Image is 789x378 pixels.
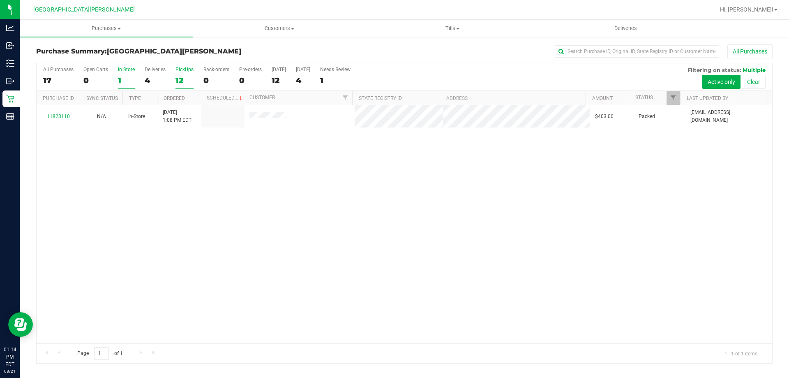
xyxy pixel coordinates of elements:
div: Deliveries [145,67,166,72]
div: Needs Review [320,67,351,72]
span: In-Store [128,113,145,121]
span: Not Applicable [97,114,106,119]
a: Scheduled [207,95,244,101]
div: In Store [118,67,135,72]
div: 4 [296,76,310,85]
a: Type [129,95,141,101]
span: Filtering on status: [687,67,741,73]
a: Amount [592,95,613,101]
button: All Purchases [727,44,773,58]
div: PickUps [175,67,194,72]
span: Page of 1 [70,347,129,360]
button: N/A [97,113,106,121]
iframe: Resource center [8,312,33,337]
div: Pre-orders [239,67,262,72]
div: [DATE] [272,67,286,72]
inline-svg: Outbound [6,77,14,85]
div: 1 [118,76,135,85]
span: [DATE] 1:08 PM EDT [163,109,191,124]
inline-svg: Inventory [6,59,14,67]
a: Ordered [164,95,185,101]
div: 4 [145,76,166,85]
span: [EMAIL_ADDRESS][DOMAIN_NAME] [690,109,767,124]
a: Purchase ID [43,95,74,101]
span: Hi, [PERSON_NAME]! [720,6,773,13]
div: All Purchases [43,67,74,72]
div: 12 [175,76,194,85]
inline-svg: Reports [6,112,14,121]
input: 1 [94,347,109,360]
h3: Purchase Summary: [36,48,281,55]
a: Filter [667,91,680,105]
inline-svg: Analytics [6,24,14,32]
div: 0 [203,76,229,85]
div: 12 [272,76,286,85]
span: [GEOGRAPHIC_DATA][PERSON_NAME] [33,6,135,13]
p: 01:14 PM EDT [4,346,16,368]
input: Search Purchase ID, Original ID, State Registry ID or Customer Name... [555,45,719,58]
button: Active only [702,75,741,89]
span: [GEOGRAPHIC_DATA][PERSON_NAME] [107,47,241,55]
span: Packed [639,113,655,121]
inline-svg: Inbound [6,42,14,50]
div: Back-orders [203,67,229,72]
th: Address [440,91,586,105]
span: Customers [193,25,365,32]
a: Customer [249,95,275,100]
span: 1 - 1 of 1 items [718,347,764,359]
a: Last Updated By [687,95,728,101]
span: Multiple [743,67,766,73]
a: Filter [339,91,352,105]
div: 0 [83,76,108,85]
a: Sync Status [86,95,118,101]
span: Purchases [20,25,193,32]
span: Deliveries [603,25,648,32]
p: 08/21 [4,368,16,374]
a: Tills [366,20,539,37]
div: Open Carts [83,67,108,72]
a: Customers [193,20,366,37]
span: Tills [366,25,538,32]
a: State Registry ID [359,95,402,101]
div: 0 [239,76,262,85]
a: Purchases [20,20,193,37]
div: 17 [43,76,74,85]
div: [DATE] [296,67,310,72]
a: Status [635,95,653,100]
button: Clear [742,75,766,89]
a: Deliveries [539,20,712,37]
inline-svg: Retail [6,95,14,103]
span: $403.00 [595,113,614,121]
div: 1 [320,76,351,85]
a: 11823110 [47,114,70,119]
